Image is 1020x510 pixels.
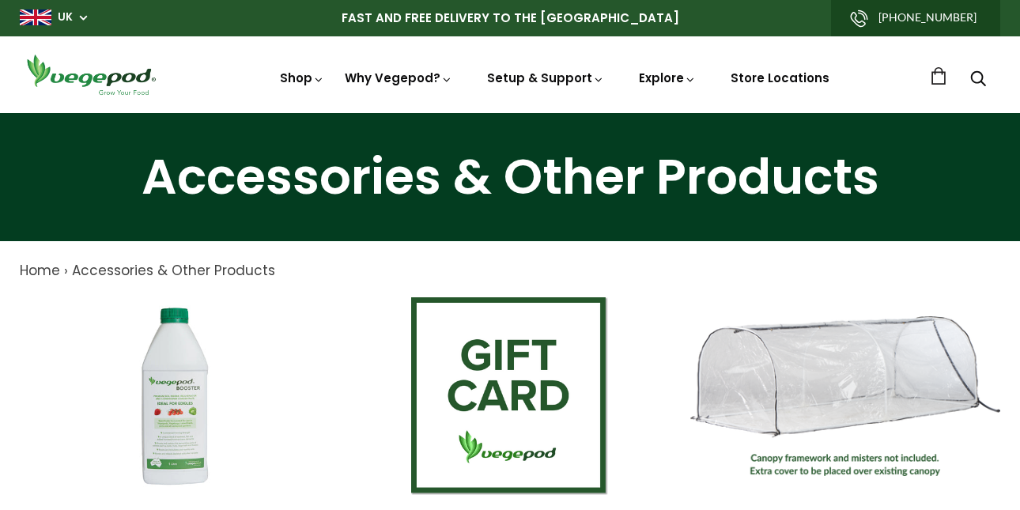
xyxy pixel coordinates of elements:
a: UK [58,9,73,25]
a: Why Vegepod? [345,70,452,86]
a: Setup & Support [487,70,604,86]
a: Explore [639,70,696,86]
a: Accessories & Other Products [72,261,275,280]
a: Home [20,261,60,280]
a: Store Locations [731,70,829,86]
img: Vegepod Booster [76,297,274,495]
img: Gift Card [411,297,609,495]
nav: breadcrumbs [20,261,1000,281]
h1: Accessories & Other Products [20,153,1000,202]
span: › [64,261,68,280]
a: Search [970,72,986,89]
a: Shop [280,70,324,86]
img: gb_large.png [20,9,51,25]
img: Large PolyTunnel Cover [690,316,1000,476]
img: Vegepod [20,52,162,97]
